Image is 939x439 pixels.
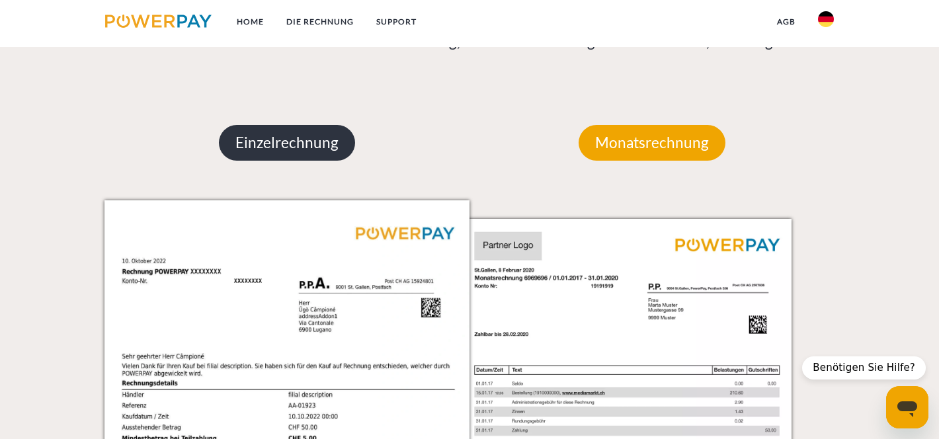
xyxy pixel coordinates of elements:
a: SUPPORT [365,10,428,34]
a: Home [225,10,275,34]
img: de [818,11,834,27]
img: logo-powerpay.svg [105,15,212,28]
div: Benötigen Sie Hilfe? [802,356,926,379]
p: Monatsrechnung [579,125,725,161]
iframe: Schaltfläche zum Öffnen des Messaging-Fensters; Konversation läuft [886,386,928,428]
a: agb [766,10,807,34]
p: Einzelrechnung [219,125,355,161]
a: DIE RECHNUNG [275,10,365,34]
